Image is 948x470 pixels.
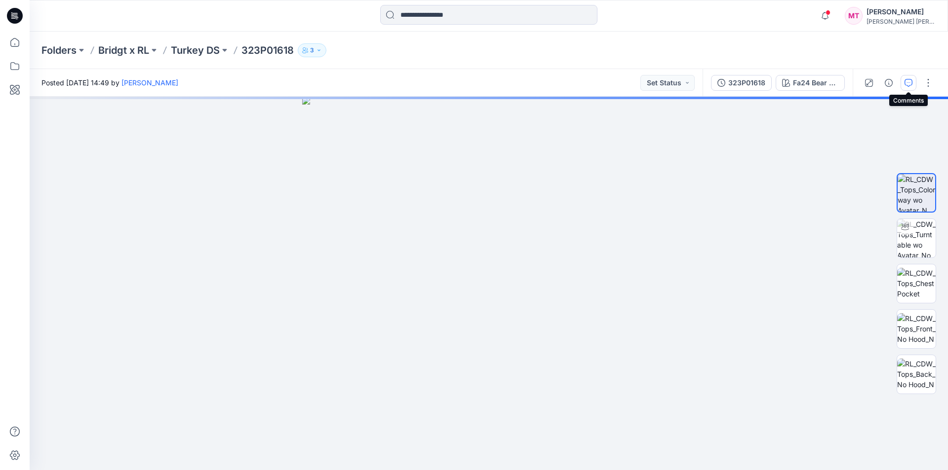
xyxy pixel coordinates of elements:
[41,77,178,88] span: Posted [DATE] 14:49 by
[711,75,772,91] button: 323P01618
[121,78,178,87] a: [PERSON_NAME]
[897,313,936,344] img: RL_CDW_Tops_Front_No Hood_N
[867,18,936,25] div: [PERSON_NAME] [PERSON_NAME]
[898,174,935,212] img: RL_CDW_Tops_Colorway wo Avatar_N
[171,43,220,57] a: Turkey DS
[41,43,77,57] a: Folders
[302,97,676,470] img: eyJhbGciOiJIUzI1NiIsImtpZCI6IjAiLCJzbHQiOiJzZXMiLCJ0eXAiOiJKV1QifQ.eyJkYXRhIjp7InR5cGUiOiJzdG9yYW...
[867,6,936,18] div: [PERSON_NAME]
[776,75,845,91] button: Fa24 Bear New Forest - 001
[881,75,897,91] button: Details
[310,45,314,56] p: 3
[728,77,765,88] div: 323P01618
[298,43,326,57] button: 3
[98,43,149,57] a: Bridgt x RL
[897,268,936,299] img: RL_CDW_Tops_Chest Pocket
[897,359,936,390] img: RL_CDW_Tops_Back_No Hood_N
[897,219,936,257] img: RL_CDW_Tops_Turntable wo Avatar_No Hood_N
[793,77,838,88] div: Fa24 Bear New Forest - 001
[241,43,294,57] p: 323P01618
[845,7,863,25] div: MT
